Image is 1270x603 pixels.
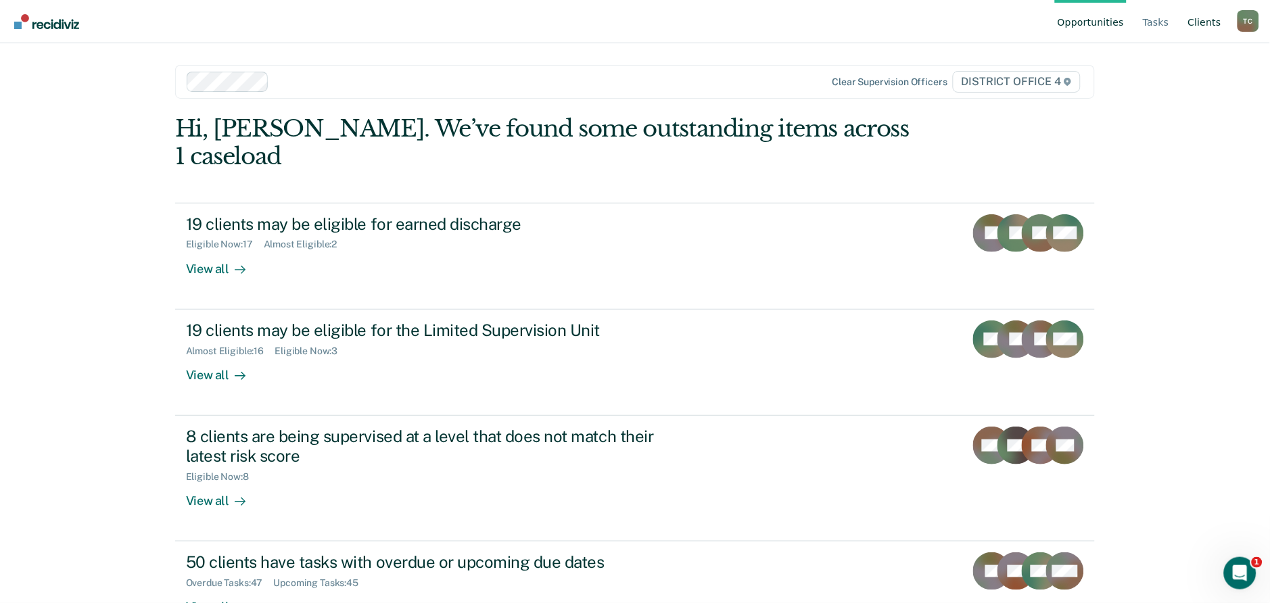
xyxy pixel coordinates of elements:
[1252,557,1263,568] span: 1
[186,471,260,483] div: Eligible Now : 8
[832,76,947,88] div: Clear supervision officers
[1224,557,1256,589] iframe: Intercom live chat
[186,320,661,340] div: 19 clients may be eligible for the Limited Supervision Unit
[953,71,1081,93] span: DISTRICT OFFICE 4
[186,482,262,508] div: View all
[1238,10,1259,32] div: T C
[175,203,1096,310] a: 19 clients may be eligible for earned dischargeEligible Now:17Almost Eligible:2View all
[264,239,348,250] div: Almost Eligible : 2
[186,577,274,589] div: Overdue Tasks : 47
[275,345,348,357] div: Eligible Now : 3
[1238,10,1259,32] button: Profile dropdown button
[186,427,661,466] div: 8 clients are being supervised at a level that does not match their latest risk score
[186,239,264,250] div: Eligible Now : 17
[186,345,275,357] div: Almost Eligible : 16
[186,214,661,234] div: 19 clients may be eligible for earned discharge
[175,310,1096,416] a: 19 clients may be eligible for the Limited Supervision UnitAlmost Eligible:16Eligible Now:3View all
[186,552,661,572] div: 50 clients have tasks with overdue or upcoming due dates
[186,250,262,276] div: View all
[274,577,370,589] div: Upcoming Tasks : 45
[186,356,262,383] div: View all
[175,115,911,170] div: Hi, [PERSON_NAME]. We’ve found some outstanding items across 1 caseload
[14,14,79,29] img: Recidiviz
[175,416,1096,541] a: 8 clients are being supervised at a level that does not match their latest risk scoreEligible Now...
